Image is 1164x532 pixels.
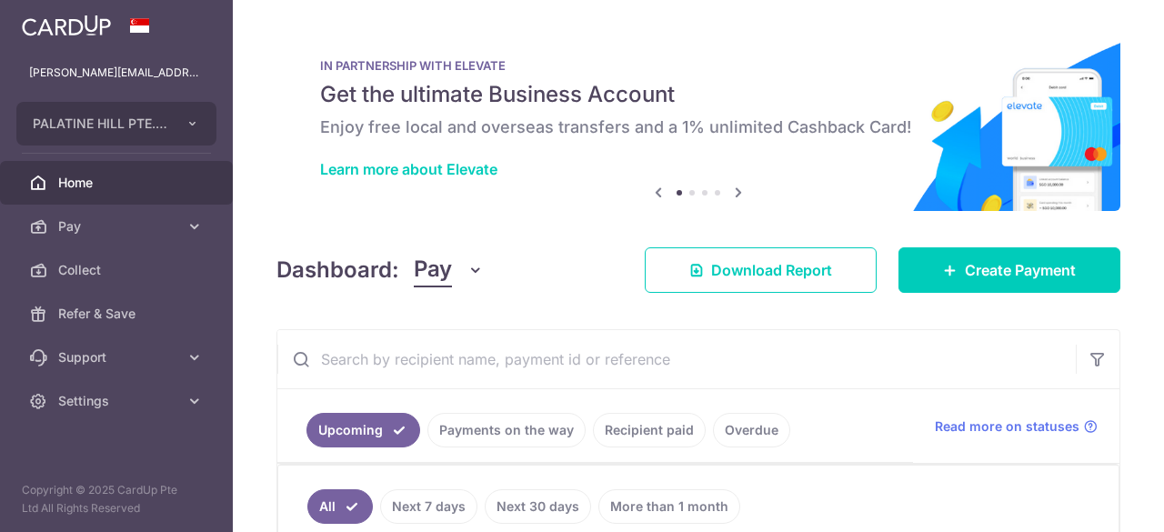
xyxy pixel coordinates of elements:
[713,413,790,447] a: Overdue
[277,330,1076,388] input: Search by recipient name, payment id or reference
[16,102,216,146] button: PALATINE HILL PTE. LTD.
[414,253,484,287] button: Pay
[965,259,1076,281] span: Create Payment
[935,417,1098,436] a: Read more on statuses
[320,160,497,178] a: Learn more about Elevate
[58,217,178,236] span: Pay
[22,15,111,36] img: CardUp
[485,489,591,524] a: Next 30 days
[593,413,706,447] a: Recipient paid
[276,254,399,286] h4: Dashboard:
[935,417,1079,436] span: Read more on statuses
[598,489,740,524] a: More than 1 month
[29,64,204,82] p: [PERSON_NAME][EMAIL_ADDRESS][DOMAIN_NAME]
[320,58,1077,73] p: IN PARTNERSHIP WITH ELEVATE
[711,259,832,281] span: Download Report
[1048,477,1146,523] iframe: Opens a widget where you can find more information
[898,247,1120,293] a: Create Payment
[58,348,178,366] span: Support
[58,261,178,279] span: Collect
[320,80,1077,109] h5: Get the ultimate Business Account
[380,489,477,524] a: Next 7 days
[427,413,586,447] a: Payments on the way
[414,253,452,287] span: Pay
[320,116,1077,138] h6: Enjoy free local and overseas transfers and a 1% unlimited Cashback Card!
[645,247,877,293] a: Download Report
[306,413,420,447] a: Upcoming
[307,489,373,524] a: All
[33,115,167,133] span: PALATINE HILL PTE. LTD.
[58,305,178,323] span: Refer & Save
[58,392,178,410] span: Settings
[276,29,1120,211] img: Renovation banner
[58,174,178,192] span: Home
